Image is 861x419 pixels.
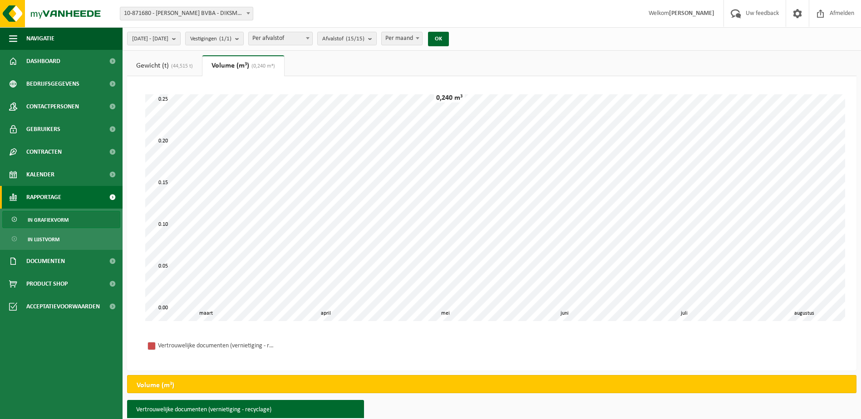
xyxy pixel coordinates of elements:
span: Navigatie [26,27,54,50]
span: Rapportage [26,186,61,209]
span: Per maand [381,32,423,45]
span: In grafiekvorm [28,211,69,229]
span: Bedrijfsgegevens [26,73,79,95]
span: Vestigingen [190,32,231,46]
span: Gebruikers [26,118,60,141]
a: Gewicht (t) [127,55,202,76]
span: Per afvalstof [248,32,313,45]
span: (44,515 t) [169,63,193,69]
span: Product Shop [26,273,68,295]
span: Contactpersonen [26,95,79,118]
h2: Volume (m³) [128,375,183,395]
span: Documenten [26,250,65,273]
a: In lijstvorm [2,230,120,248]
count: (15/15) [346,36,364,42]
span: Per maand [382,32,422,45]
span: In lijstvorm [28,231,59,248]
button: OK [428,32,449,46]
button: Vestigingen(1/1) [185,32,244,45]
span: Per afvalstof [249,32,312,45]
span: Contracten [26,141,62,163]
span: Afvalstof [322,32,364,46]
button: [DATE] - [DATE] [127,32,181,45]
a: Volume (m³) [202,55,284,76]
span: Acceptatievoorwaarden [26,295,100,318]
span: (0,240 m³) [249,63,275,69]
span: [DATE] - [DATE] [132,32,168,46]
span: Dashboard [26,50,60,73]
count: (1/1) [219,36,231,42]
div: Vertrouwelijke documenten (vernietiging - recyclage) [158,340,276,351]
span: 10-871680 - VANDEZANDE BVBA - DIKSMUIDE [120,7,253,20]
div: 0,240 m³ [434,93,465,102]
a: In grafiekvorm [2,211,120,228]
button: Afvalstof(15/15) [317,32,377,45]
span: Kalender [26,163,54,186]
strong: [PERSON_NAME] [669,10,714,17]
